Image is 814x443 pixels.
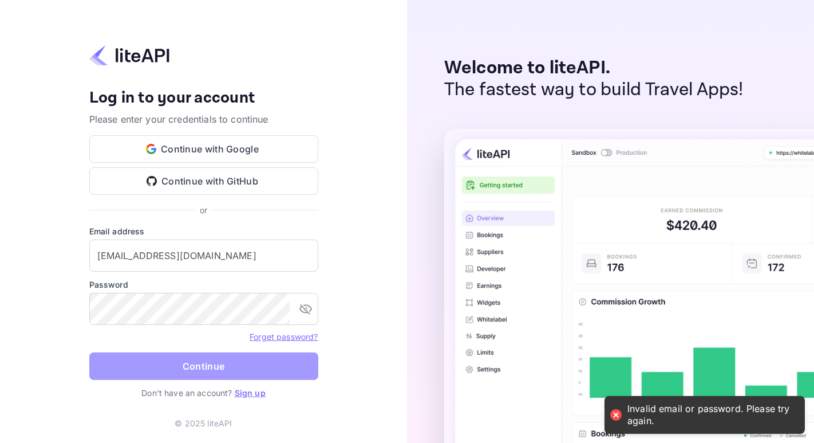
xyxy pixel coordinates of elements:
a: Forget password? [250,332,318,342]
input: Enter your email address [89,240,318,272]
label: Email address [89,225,318,237]
p: Don't have an account? [89,387,318,399]
img: liteapi [89,44,169,66]
p: Please enter your credentials to continue [89,112,318,126]
button: Continue with GitHub [89,167,318,195]
a: Sign up [235,388,266,398]
p: © 2025 liteAPI [175,417,232,429]
p: The fastest way to build Travel Apps! [444,79,744,101]
a: Forget password? [250,331,318,342]
h4: Log in to your account [89,88,318,108]
label: Password [89,279,318,291]
button: Continue with Google [89,135,318,163]
p: Welcome to liteAPI. [444,57,744,79]
div: Invalid email or password. Please try again. [627,403,793,427]
p: or [200,204,207,216]
button: toggle password visibility [294,297,317,320]
button: Continue [89,352,318,380]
